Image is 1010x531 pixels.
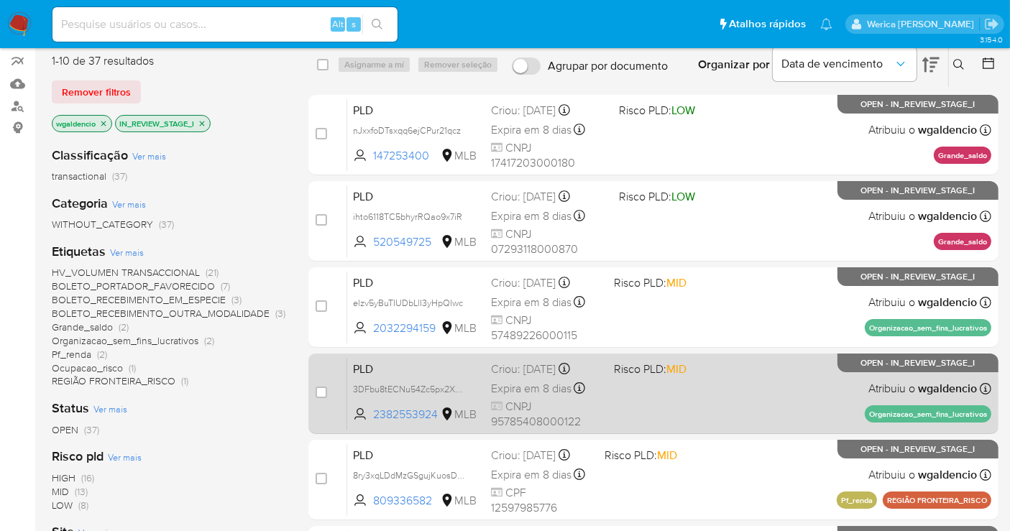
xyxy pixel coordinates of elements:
[52,15,398,34] input: Pesquise usuários ou casos...
[352,17,356,31] span: s
[820,18,832,30] a: Notificações
[984,17,999,32] a: Sair
[729,17,806,32] span: Atalhos rápidos
[980,34,1003,45] span: 3.154.0
[867,17,979,31] p: werica.jgaldencio@mercadolivre.com
[332,17,344,31] span: Alt
[362,14,392,34] button: search-icon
